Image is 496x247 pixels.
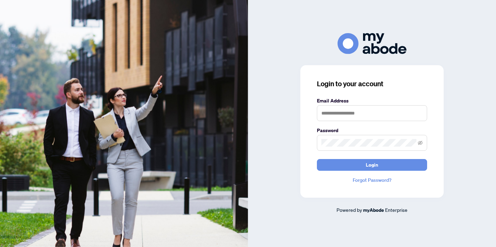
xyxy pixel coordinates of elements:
span: Powered by [337,207,362,213]
h3: Login to your account [317,79,427,89]
a: myAbode [363,206,384,214]
span: Login [366,159,378,170]
span: eye-invisible [418,140,423,145]
label: Password [317,127,427,134]
label: Email Address [317,97,427,105]
span: Enterprise [385,207,407,213]
a: Forgot Password? [317,176,427,184]
img: ma-logo [338,33,406,54]
button: Login [317,159,427,171]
